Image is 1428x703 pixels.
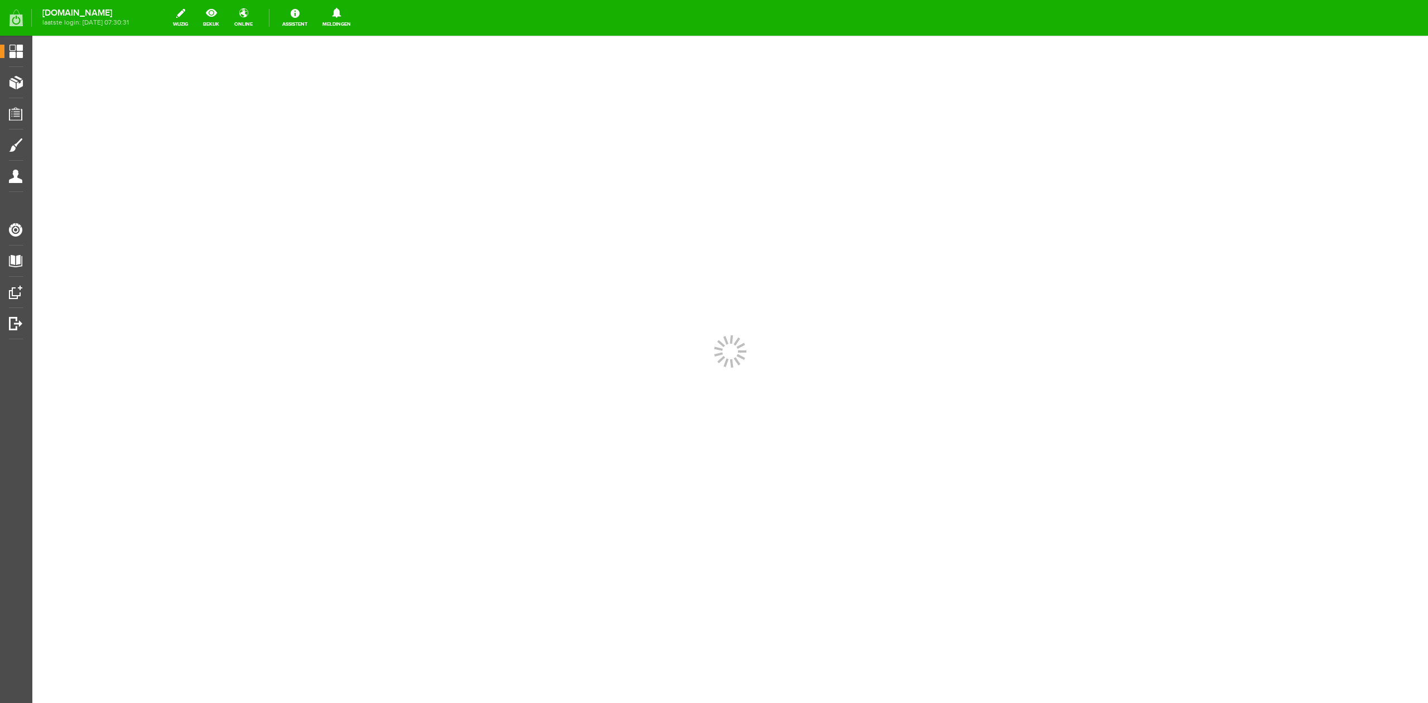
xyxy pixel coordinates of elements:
span: laatste login: [DATE] 07:30:31 [42,20,129,26]
a: wijzig [166,6,195,30]
a: Meldingen [316,6,358,30]
a: Assistent [276,6,314,30]
strong: [DOMAIN_NAME] [42,10,129,16]
a: bekijk [196,6,226,30]
a: online [228,6,259,30]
